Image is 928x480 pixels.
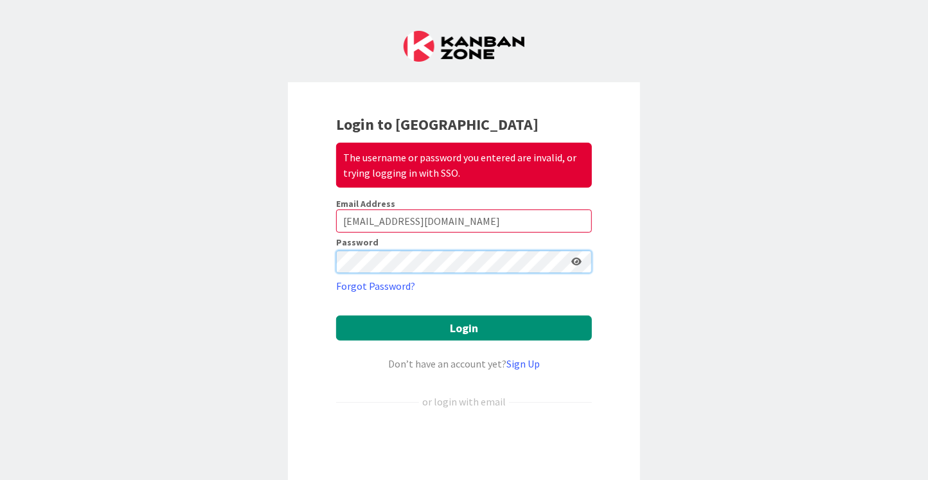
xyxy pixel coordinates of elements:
img: Kanban Zone [404,31,524,62]
button: Login [336,316,592,341]
label: Password [336,238,379,247]
a: Sign Up [506,357,540,370]
a: Forgot Password? [336,278,415,294]
div: Don’t have an account yet? [336,356,592,371]
label: Email Address [336,198,395,209]
b: Login to [GEOGRAPHIC_DATA] [336,114,539,134]
iframe: Sign in with Google Button [330,431,598,459]
div: or login with email [419,394,509,409]
div: The username or password you entered are invalid, or trying logging in with SSO. [336,143,592,188]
